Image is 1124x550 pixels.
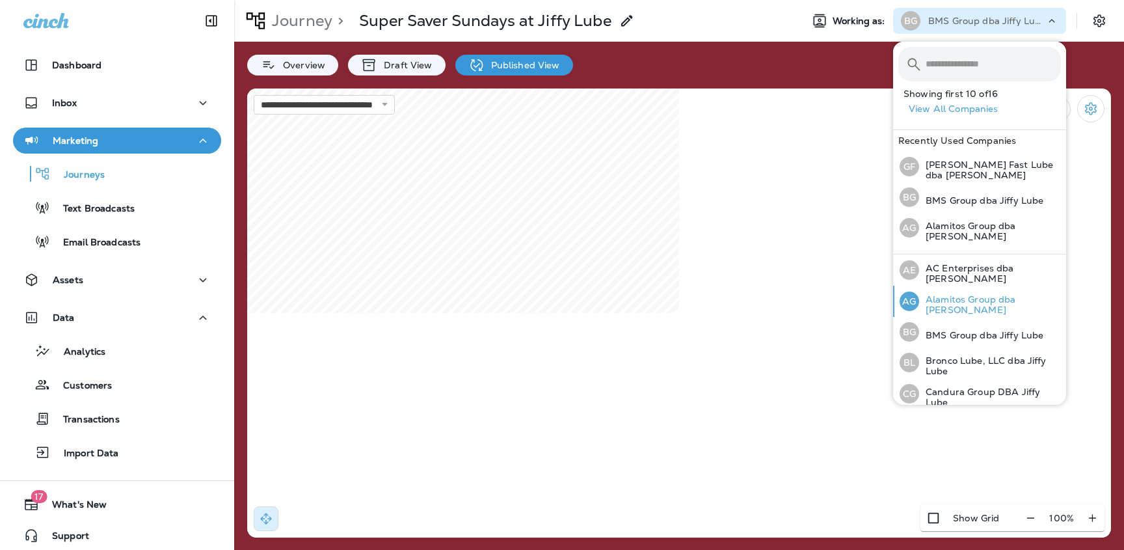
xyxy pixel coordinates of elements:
button: Collapse Sidebar [193,8,230,34]
div: GF [900,157,919,176]
button: BGBMS Group dba Jiffy Lube [893,182,1066,212]
p: Candura Group DBA Jiffy Lube [919,387,1061,407]
p: Transactions [50,414,120,426]
button: GF[PERSON_NAME] Fast Lube dba [PERSON_NAME] [893,151,1066,182]
p: Alamitos Group dba [PERSON_NAME] [919,294,1061,315]
button: 17What's New [13,491,221,517]
button: Journeys [13,160,221,187]
div: BL [900,353,919,372]
span: Working as: [833,16,888,27]
p: Journeys [51,169,105,182]
button: Import Data [13,439,221,466]
span: Support [39,530,89,546]
p: BMS Group dba Jiffy Lube [919,195,1043,206]
p: Marketing [53,135,98,146]
button: CGCandura Group DBA Jiffy Lube [893,378,1066,409]
button: AGAlamitos Group dba [PERSON_NAME] [893,212,1066,243]
button: BLBronco Lube, LLC dba Jiffy Lube [893,347,1066,378]
button: Email Broadcasts [13,228,221,255]
button: Transactions [13,405,221,432]
button: Marketing [13,128,221,154]
button: Dashboard [13,52,221,78]
button: Inbox [13,90,221,116]
button: View All Companies [903,99,1066,119]
p: Dashboard [52,60,101,70]
p: Customers [50,380,112,392]
p: Overview [276,60,325,70]
button: Settings [1088,9,1111,33]
button: Analytics [13,337,221,364]
button: AGAlamitos Group dba [PERSON_NAME] [893,286,1066,317]
p: AC Enterprises dba [PERSON_NAME] [919,263,1061,284]
p: Show Grid [953,513,999,523]
p: Draft View [377,60,432,70]
button: Data [13,305,221,331]
div: BG [900,187,919,207]
div: BG [900,322,919,342]
button: Text Broadcasts [13,194,221,221]
p: Analytics [51,346,105,359]
span: 17 [31,490,47,503]
p: Assets [53,275,83,285]
div: AG [900,218,919,238]
p: Super Saver Sundays at Jiffy Lube [359,11,611,31]
button: BGBMS Group dba Jiffy Lube [893,317,1066,347]
span: What's New [39,499,107,515]
p: Showing first 10 of 16 [903,89,1066,99]
button: Support [13,523,221,549]
p: Inbox [52,98,77,108]
p: Bronco Lube, LLC dba Jiffy Lube [919,355,1061,376]
div: AE [900,260,919,280]
p: Alamitos Group dba [PERSON_NAME] [919,221,1061,241]
p: Published View [485,60,560,70]
p: Text Broadcasts [50,203,135,215]
div: CG [900,384,919,404]
p: [PERSON_NAME] Fast Lube dba [PERSON_NAME] [919,159,1061,180]
button: Assets [13,267,221,293]
p: > [332,11,343,31]
p: Data [53,312,75,323]
p: Import Data [51,448,119,460]
button: AEAC Enterprises dba [PERSON_NAME] [893,254,1066,286]
div: AG [900,292,919,311]
p: BMS Group dba Jiffy Lube [919,330,1043,340]
div: Recently Used Companies [893,130,1066,151]
p: Journey [267,11,332,31]
p: Email Broadcasts [50,237,140,249]
p: 100 % [1049,513,1074,523]
div: BG [901,11,920,31]
p: BMS Group dba Jiffy Lube [928,16,1045,26]
button: Customers [13,371,221,398]
button: Settings [1077,95,1104,122]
